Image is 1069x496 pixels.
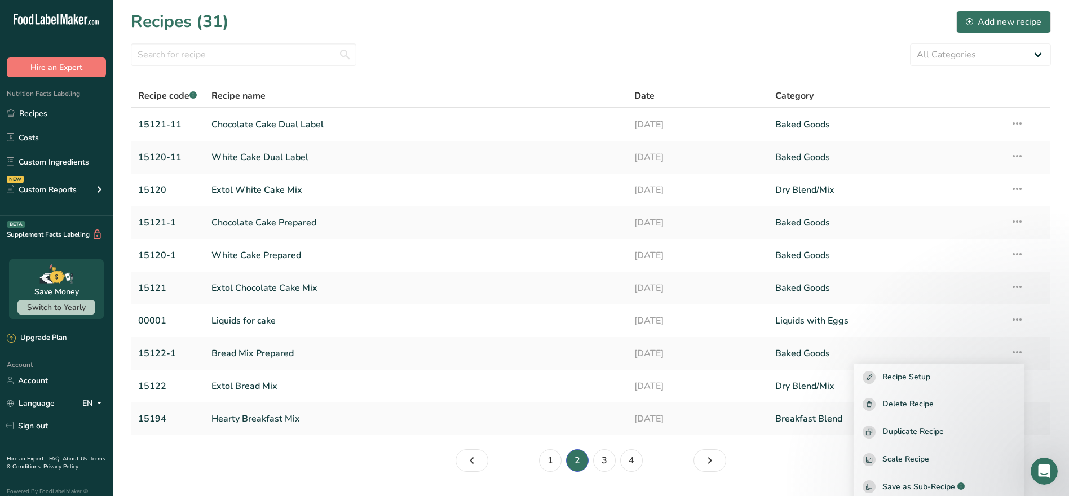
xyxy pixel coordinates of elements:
div: Save Money [34,286,79,298]
div: Close [198,5,218,25]
a: [DATE] [634,407,762,431]
a: 15194 [138,407,198,431]
button: Scale Recipe [854,446,1024,473]
div: Upgrade Plan [7,333,67,344]
a: Extol Chocolate Cake Mix [211,276,621,300]
div: Not sure which plan suits your needs?Let’s chat!Food • [DATE] [9,65,178,106]
button: Add new recipe [956,11,1051,33]
a: Terms & Conditions . [7,455,105,471]
span: Category [775,89,814,103]
button: Upload attachment [54,369,63,378]
div: NEW [7,176,24,183]
button: Delete Recipe [854,391,1024,419]
p: Active [DATE] [55,14,104,25]
a: 15121-11 [138,113,198,136]
a: 15120-1 [138,243,198,267]
button: Switch to Yearly [17,300,95,315]
input: Search for recipe [131,43,356,66]
a: White Cake Prepared [211,243,621,267]
div: BETA [7,221,25,228]
a: 00001 [138,309,198,333]
a: Dry Blend/Mix [775,178,997,202]
a: [DATE] [634,276,762,300]
span: Recipe name [211,89,266,103]
a: Bread Mix Prepared [211,342,621,365]
a: 15121-1 [138,211,198,234]
a: Baked Goods [775,243,997,267]
a: Page 1. [539,449,562,472]
a: 15121 [138,276,198,300]
a: Liquids for cake [211,309,621,333]
button: Gif picker [36,369,45,378]
a: White Cake Dual Label [211,145,621,169]
span: Duplicate Recipe [882,426,944,439]
span: Save as Sub-Recipe [882,481,955,493]
a: Page 3. [593,449,616,472]
h1: Food [55,6,76,14]
button: Hire an Expert [7,57,106,77]
a: [DATE] [634,145,762,169]
a: Liquids with Eggs [775,309,997,333]
a: Chocolate Cake Prepared [211,211,621,234]
a: Page 1. [456,449,488,472]
iframe: Intercom live chat [1031,458,1058,485]
div: Let’s chat! [18,88,169,100]
button: go back [7,5,29,26]
button: Home [176,5,198,26]
a: Dry Blend/Mix [775,374,997,398]
a: Baked Goods [775,145,997,169]
span: Recipe Setup [882,371,930,384]
a: 15120-11 [138,145,198,169]
button: Emoji picker [17,369,26,378]
a: Baked Goods [775,113,997,136]
h1: Recipes (31) [131,9,229,34]
a: Privacy Policy [43,463,78,471]
a: [DATE] [634,243,762,267]
span: Date [634,89,655,103]
a: Page 3. [693,449,726,472]
a: Extol Bread Mix [211,374,621,398]
a: About Us . [63,455,90,463]
a: Baked Goods [775,211,997,234]
span: Recipe code [138,90,197,102]
a: [DATE] [634,211,762,234]
div: Custom Reports [7,184,77,196]
button: Send a message… [193,365,211,383]
a: Extol White Cake Mix [211,178,621,202]
a: Hearty Breakfast Mix [211,407,621,431]
button: Recipe Setup [854,364,1024,391]
a: [DATE] [634,309,762,333]
a: 15122 [138,374,198,398]
a: Hire an Expert . [7,455,47,463]
textarea: Message… [10,346,216,365]
div: Food • [DATE] [18,108,66,115]
a: Language [7,393,55,413]
a: Baked Goods [775,342,997,365]
span: Switch to Yearly [27,302,86,313]
a: Breakfast Blend [775,407,997,431]
button: Duplicate Recipe [854,418,1024,446]
a: 15120 [138,178,198,202]
a: [DATE] [634,178,762,202]
div: Profile image for Food [32,6,50,24]
a: Page 4. [620,449,643,472]
a: FAQ . [49,455,63,463]
span: Scale Recipe [882,453,929,466]
a: [DATE] [634,113,762,136]
div: Add new recipe [966,15,1041,29]
a: [DATE] [634,342,762,365]
div: Not sure which plan suits your needs? [18,72,169,83]
button: Start recording [72,369,81,378]
div: EN [82,396,106,410]
a: 15122-1 [138,342,198,365]
div: Food says… [9,65,217,131]
a: Baked Goods [775,276,997,300]
a: Chocolate Cake Dual Label [211,113,621,136]
a: [DATE] [634,374,762,398]
span: Delete Recipe [882,398,934,411]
